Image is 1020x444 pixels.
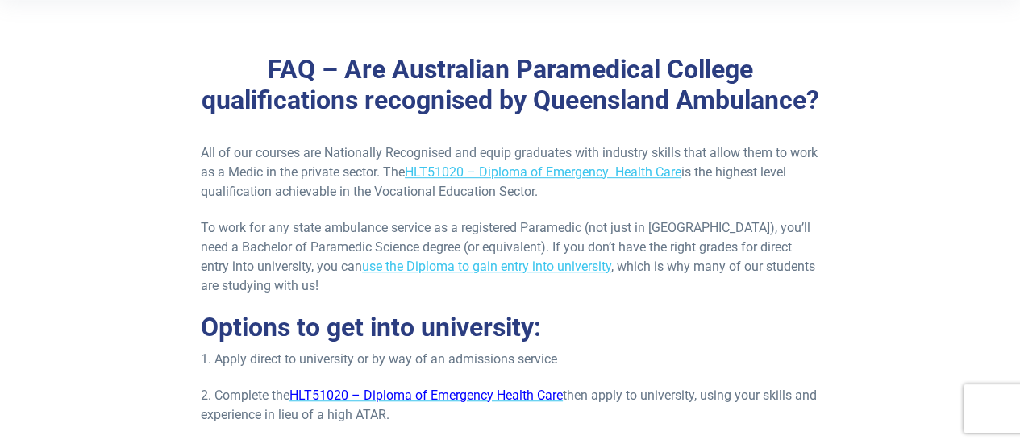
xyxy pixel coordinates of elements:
[362,259,611,274] a: use the Diploma to gain entry into university
[405,164,681,180] a: HLT51020 – Diploma of Emergency Health Care
[201,386,819,425] p: 2. Complete the then apply to university, using your skills and experience in lieu of a high ATAR.
[201,312,819,342] h2: Options to get into university:
[201,350,819,369] p: 1. Apply direct to university or by way of an admissions service
[201,54,819,116] h2: FAQ – Are Australian Paramedical College qualifications recognised by Queensland Ambulance?
[201,218,819,296] p: To work for any state ambulance service as a registered Paramedic (not just in [GEOGRAPHIC_DATA])...
[201,143,819,201] p: All of our courses are Nationally Recognised and equip graduates with industry skills that allow ...
[289,388,563,403] a: HLT51020 – Diploma of Emergency Health Care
